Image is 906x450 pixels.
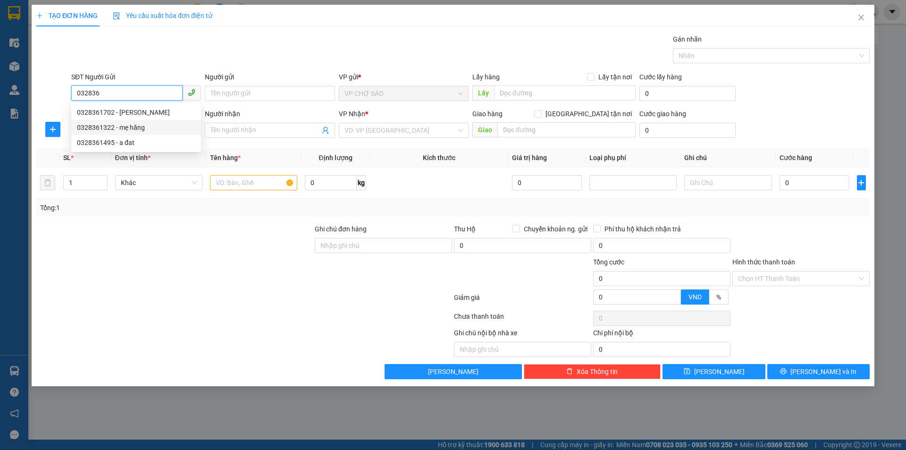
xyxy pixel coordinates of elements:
[71,72,201,82] div: SĐT Người Gửi
[601,224,685,234] span: Phí thu hộ khách nhận trả
[121,176,197,190] span: Khác
[40,203,350,213] div: Tổng: 1
[848,5,874,31] button: Close
[453,292,592,309] div: Giảm giá
[5,51,20,98] img: logo
[716,293,721,301] span: %
[688,293,702,301] span: VND
[357,175,366,190] span: kg
[454,328,591,342] div: Ghi chú nội bộ nhà xe
[46,126,60,133] span: plus
[780,368,787,375] span: printer
[40,175,55,190] button: delete
[684,368,690,375] span: save
[24,8,92,38] strong: CHUYỂN PHÁT NHANH AN PHÚ QUÝ
[188,89,195,96] span: phone
[512,175,582,190] input: 0
[45,122,60,137] button: plus
[494,85,636,101] input: Dọc đường
[577,366,618,377] span: Xóa Thông tin
[322,127,329,134] span: user-add
[77,137,195,148] div: 0328361495 - a đat
[113,12,120,20] img: icon
[767,364,870,379] button: printer[PERSON_NAME] và In
[77,107,195,118] div: 0328361702 - [PERSON_NAME]
[113,12,212,19] span: Yêu cầu xuất hóa đơn điện tử
[595,72,636,82] span: Lấy tận nơi
[857,14,865,21] span: close
[472,110,503,118] span: Giao hàng
[115,154,151,161] span: Đơn vị tính
[586,149,680,167] th: Loại phụ phí
[315,238,452,253] input: Ghi chú đơn hàng
[385,364,522,379] button: [PERSON_NAME]
[673,35,702,43] label: Gán nhãn
[639,86,736,101] input: Cước lấy hàng
[319,154,352,161] span: Định lượng
[639,73,682,81] label: Cước lấy hàng
[339,72,469,82] div: VP gửi
[639,123,736,138] input: Cước giao hàng
[790,366,856,377] span: [PERSON_NAME] và In
[512,154,547,161] span: Giá trị hàng
[593,328,730,342] div: Chi phí nội bộ
[542,109,636,119] span: [GEOGRAPHIC_DATA] tận nơi
[732,258,795,266] label: Hình thức thanh toán
[497,122,636,137] input: Dọc đường
[71,105,201,120] div: 0328361702 - hồ thúy hằng
[524,364,661,379] button: deleteXóa Thông tin
[71,120,201,135] div: 0328361322 - mẹ hăng
[472,73,500,81] span: Lấy hàng
[205,109,335,119] div: Người nhận
[857,175,866,190] button: plus
[857,179,865,187] span: plus
[663,364,765,379] button: save[PERSON_NAME]
[344,86,463,101] span: VP CHỢ SÁO
[63,154,71,161] span: SL
[780,154,812,161] span: Cước hàng
[77,122,195,133] div: 0328361322 - mẹ hăng
[36,12,98,19] span: TẠO ĐƠN HÀNG
[428,366,478,377] span: [PERSON_NAME]
[566,368,573,375] span: delete
[36,12,43,19] span: plus
[694,366,745,377] span: [PERSON_NAME]
[639,110,686,118] label: Cước giao hàng
[472,85,494,101] span: Lấy
[680,149,775,167] th: Ghi chú
[472,122,497,137] span: Giao
[593,258,624,266] span: Tổng cước
[453,311,592,328] div: Chưa thanh toán
[71,135,201,150] div: 0328361495 - a đat
[210,154,241,161] span: Tên hàng
[339,110,365,118] span: VP Nhận
[205,72,335,82] div: Người gửi
[210,175,297,190] input: VD: Bàn, Ghế
[684,175,772,190] input: Ghi Chú
[454,342,591,357] input: Nhập ghi chú
[315,225,367,233] label: Ghi chú đơn hàng
[520,224,591,234] span: Chuyển khoản ng. gửi
[423,154,455,161] span: Kích thước
[454,225,476,233] span: Thu Hộ
[22,40,92,72] span: [GEOGRAPHIC_DATA], [GEOGRAPHIC_DATA] ↔ [GEOGRAPHIC_DATA]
